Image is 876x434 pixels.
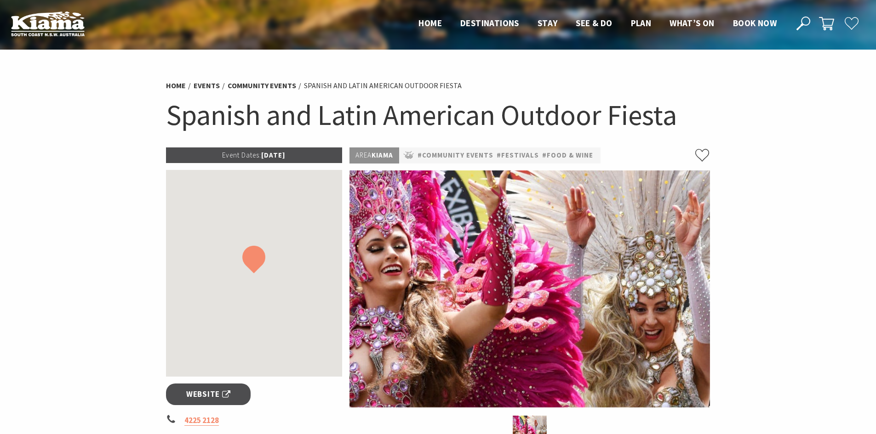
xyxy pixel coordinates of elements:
[11,11,85,36] img: Kiama Logo
[166,147,343,163] p: [DATE]
[418,17,442,28] span: Home
[542,150,593,161] a: #Food & Wine
[497,150,539,161] a: #Festivals
[355,151,372,159] span: Area
[166,383,251,405] a: Website
[184,415,219,426] a: 4225 2128
[631,17,652,28] span: Plan
[538,17,558,28] span: Stay
[194,81,220,90] a: Events
[186,388,230,400] span: Website
[222,151,261,159] span: Event Dates:
[576,17,612,28] span: See & Do
[228,81,296,90] a: Community Events
[418,150,493,161] a: #Community Events
[304,80,462,92] li: Spanish and Latin American Outdoor Fiesta
[349,170,710,407] img: Dancers in jewelled pink and silver costumes with feathers, holding their hands up while smiling
[349,147,399,163] p: Kiama
[166,96,710,134] h1: Spanish and Latin American Outdoor Fiesta
[409,16,786,31] nav: Main Menu
[166,81,186,90] a: Home
[460,17,519,28] span: Destinations
[733,17,777,28] span: Book now
[670,17,715,28] span: What’s On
